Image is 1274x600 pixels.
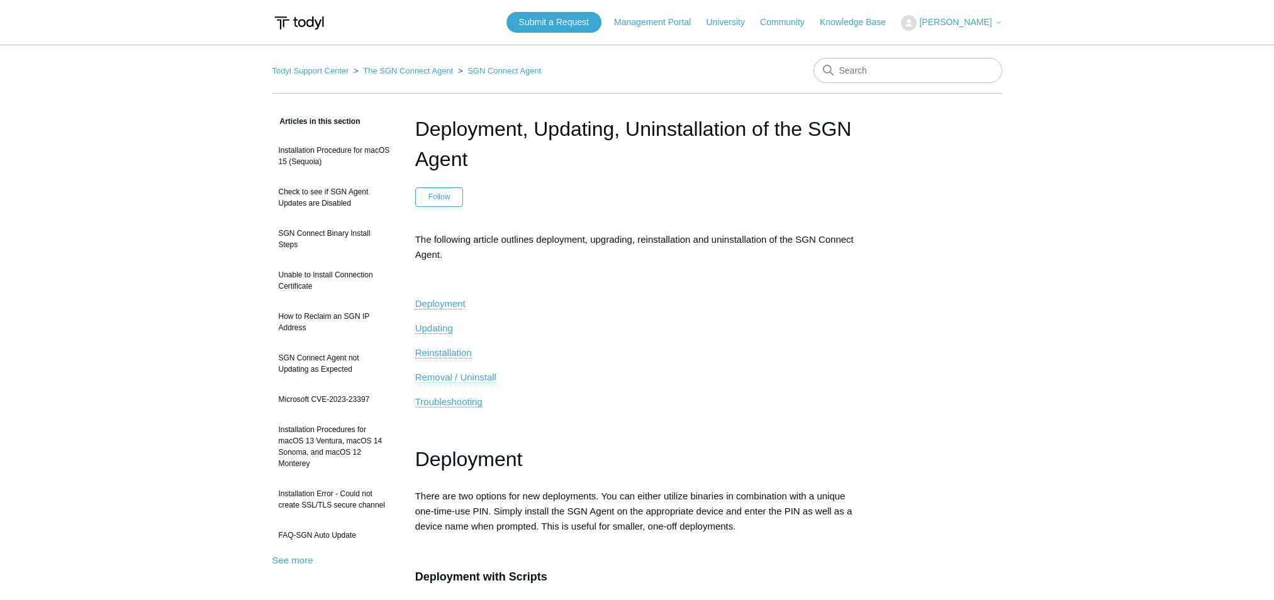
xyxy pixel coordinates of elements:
button: [PERSON_NAME] [901,15,1002,31]
li: SGN Connect Agent [455,66,541,75]
li: The SGN Connect Agent [351,66,455,75]
a: Knowledge Base [820,16,898,29]
a: Troubleshooting [415,396,483,408]
h1: Deployment, Updating, Uninstallation of the SGN Agent [415,114,859,174]
a: Installation Procedures for macOS 13 Ventura, macOS 14 Sonoma, and macOS 12 Monterey [272,418,396,475]
a: SGN Connect Agent not Updating as Expected [272,346,396,381]
a: Check to see if SGN Agent Updates are Disabled [272,180,396,215]
span: Deployment with Scripts [415,570,547,583]
a: Deployment [415,298,466,309]
a: Community [760,16,817,29]
a: Reinstallation [415,347,472,358]
span: Deployment [415,448,523,470]
a: FAQ-SGN Auto Update [272,523,396,547]
a: Installation Error - Could not create SSL/TLS secure channel [272,482,396,517]
a: Todyl Support Center [272,66,349,75]
span: Troubleshooting [415,396,483,407]
a: Microsoft CVE-2023-23397 [272,387,396,411]
span: There are two options for new deployments. You can either utilize binaries in combination with a ... [415,491,852,531]
a: SGN Connect Agent [467,66,541,75]
span: Articles in this section [272,117,360,126]
a: University [706,16,757,29]
a: Management Portal [614,16,703,29]
a: See more [272,555,313,565]
span: Deployment [415,298,466,309]
button: Follow Article [415,187,464,206]
a: How to Reclaim an SGN IP Address [272,304,396,340]
a: SGN Connect Binary Install Steps [272,221,396,257]
span: Reinstallation [415,347,472,358]
a: Updating [415,323,453,334]
span: [PERSON_NAME] [919,17,992,27]
img: Todyl Support Center Help Center home page [272,11,326,35]
span: The following article outlines deployment, upgrading, reinstallation and uninstallation of the SG... [415,234,854,260]
a: Removal / Uninstall [415,372,496,383]
a: Submit a Request [506,12,601,33]
a: The SGN Connect Agent [363,66,453,75]
a: Unable to Install Connection Certificate [272,263,396,298]
li: Todyl Support Center [272,66,352,75]
a: Installation Procedure for macOS 15 (Sequoia) [272,138,396,174]
input: Search [813,58,1002,83]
